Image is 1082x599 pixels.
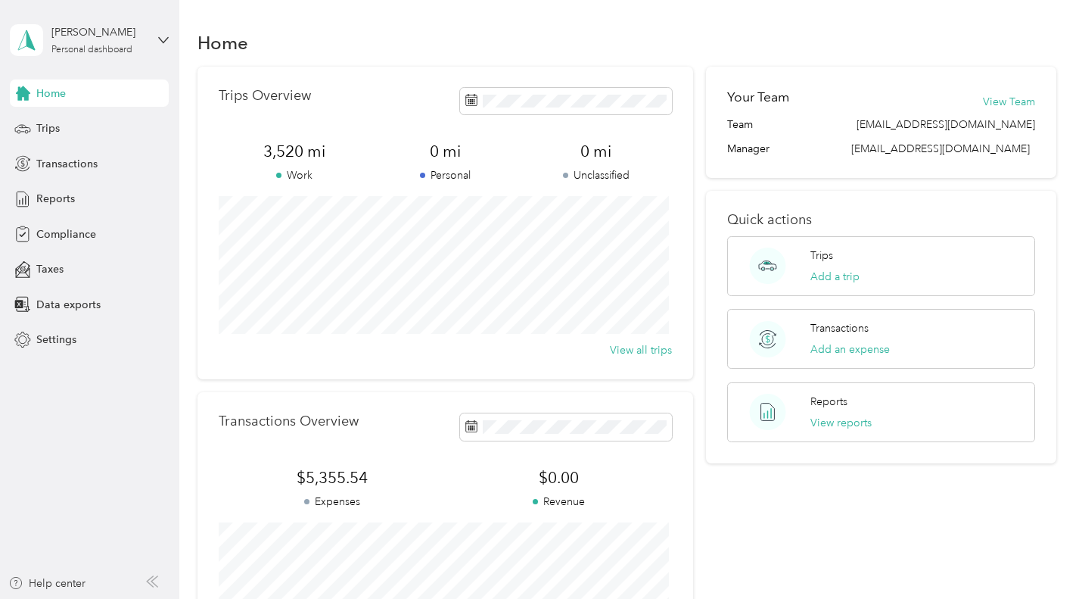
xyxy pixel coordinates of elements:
button: Add an expense [810,342,890,357]
p: Revenue [445,494,671,510]
span: Compliance [36,226,96,242]
span: Data exports [36,297,101,313]
p: Transactions [810,320,869,336]
p: Reports [810,394,847,410]
p: Trips Overview [219,88,311,104]
span: $0.00 [445,467,671,488]
span: 3,520 mi [219,141,369,162]
p: Work [219,167,369,183]
button: Add a trip [810,269,860,285]
span: Reports [36,191,75,207]
div: Personal dashboard [51,45,132,55]
h2: Your Team [727,88,789,107]
p: Quick actions [727,212,1034,228]
span: $5,355.54 [219,467,445,488]
p: Transactions Overview [219,413,359,429]
span: Home [36,86,66,101]
span: Taxes [36,261,64,277]
span: Transactions [36,156,98,172]
h1: Home [197,35,248,51]
button: View reports [810,415,872,431]
span: Team [727,117,753,133]
span: [EMAIL_ADDRESS][DOMAIN_NAME] [857,117,1035,133]
iframe: Everlance-gr Chat Button Frame [997,514,1082,599]
p: Trips [810,248,833,264]
span: [EMAIL_ADDRESS][DOMAIN_NAME] [851,142,1030,155]
div: [PERSON_NAME] [51,24,146,40]
p: Expenses [219,494,445,510]
p: Personal [370,167,521,183]
button: View all trips [610,342,672,358]
button: Help center [8,576,86,591]
span: Manager [727,141,770,157]
span: Settings [36,332,76,348]
button: View Team [983,94,1035,110]
p: Unclassified [521,167,671,183]
span: Trips [36,120,60,136]
span: 0 mi [370,141,521,162]
span: 0 mi [521,141,671,162]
